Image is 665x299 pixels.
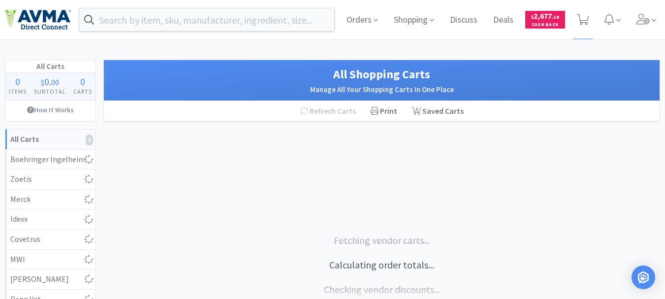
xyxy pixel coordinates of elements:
[5,209,95,230] a: Idexx
[10,173,91,186] div: Zoetis
[5,87,31,96] h4: Items
[531,22,559,29] span: Cash Back
[10,153,91,166] div: Boehringer Ingelheim
[15,75,20,88] span: 0
[5,9,71,30] img: e4e33dab9f054f5782a47901c742baa9_102.png
[632,266,655,289] div: Open Intercom Messenger
[10,273,91,286] div: [PERSON_NAME]
[10,213,91,226] div: Idexx
[5,100,95,119] a: How It Works
[114,84,650,96] h2: Manage All Your Shopping Carts In One Place
[405,101,471,122] a: Saved Carts
[5,169,95,190] a: Zoetis
[446,16,481,25] a: Discuss
[31,87,70,96] h4: Subtotal
[5,269,95,290] a: [PERSON_NAME]
[5,230,95,250] a: Covetrus
[5,250,95,270] a: MWI
[5,150,95,170] a: Boehringer Ingelheim
[5,60,95,73] h1: All Carts
[86,134,93,145] i: 0
[10,253,91,266] div: MWI
[114,65,650,84] h1: All Shopping Carts
[5,130,95,150] a: All Carts0
[489,16,517,25] a: Deals
[79,8,334,31] input: Search by item, sku, manufacturer, ingredient, size...
[293,101,363,122] div: Refresh Carts
[525,6,565,33] a: $2,677.18Cash Back
[31,77,70,87] div: .
[5,190,95,210] a: Merck
[51,77,59,87] span: 00
[44,75,49,88] span: 0
[531,14,534,20] span: $
[69,87,95,96] h4: Carts
[10,193,91,206] div: Merck
[10,134,39,144] strong: All Carts
[363,101,405,122] div: Print
[10,233,91,246] div: Covetrus
[552,14,559,20] span: . 18
[41,77,44,87] span: $
[531,11,559,21] span: 2,677
[80,75,85,88] span: 0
